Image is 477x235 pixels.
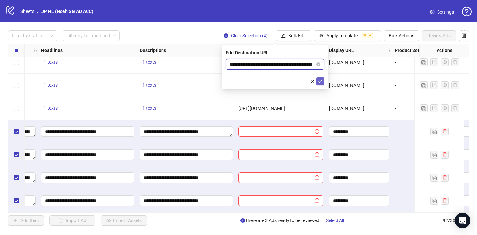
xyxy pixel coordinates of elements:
span: [DOMAIN_NAME] [329,60,364,65]
div: - [395,151,455,158]
strong: Descriptions [140,47,166,54]
div: Resize Destination URL column [324,44,326,57]
div: Edit values [41,149,134,160]
div: Edit values [41,195,134,206]
button: Duplicate [430,197,438,205]
strong: Display URL [329,47,354,54]
div: Select all rows [8,44,25,57]
div: - [395,82,455,89]
div: Edit values [140,172,233,183]
span: [DOMAIN_NAME] [329,106,364,111]
div: Select row 87 [8,74,25,97]
span: export [432,106,437,110]
span: holder [136,48,141,53]
button: Duplicate [430,174,438,182]
button: Select All [321,215,349,226]
span: holder [38,48,42,53]
a: JP HL (Noah SG AD ACC) [40,8,95,15]
span: There are 3 Ads ready to be reviewed. [240,215,349,226]
span: 1 texts [142,82,156,88]
div: Edit values [41,126,134,137]
span: export [432,60,437,64]
div: Edit values [140,149,233,160]
span: 1 texts [142,59,156,65]
a: Sheets [19,8,36,15]
span: Apply Template [326,33,358,38]
span: 1 texts [44,82,58,88]
div: Edit values [41,172,134,183]
button: close-circle [316,62,320,66]
button: 1 texts [41,81,60,89]
span: check [318,79,323,84]
span: Bulk Actions [389,33,414,38]
button: 1 texts [140,81,159,89]
button: Duplicate [430,151,438,159]
span: holder [132,48,136,53]
span: 1 texts [44,105,58,111]
span: holder [33,48,38,53]
div: Edit Destination URL [226,49,324,56]
a: Settings [425,7,459,17]
span: Clear Selection (4) [231,33,268,38]
button: Apply TemplateBETA [314,30,381,41]
span: [DOMAIN_NAME] [329,83,364,88]
button: Duplicate [430,128,438,135]
span: BETA [362,33,373,38]
button: Configure table settings [459,30,469,41]
span: eye [442,60,447,64]
div: - [395,197,455,204]
button: Duplicate [420,58,428,66]
div: - [395,128,455,135]
div: Resize Primary Texts column [37,44,38,57]
button: 1 texts [41,104,60,112]
span: exclamation-circle [315,198,319,203]
button: 1 texts [140,104,159,112]
div: - [395,174,455,181]
span: exclamation-circle [315,175,319,180]
span: eye [442,106,447,110]
div: Select row 89 [8,120,25,143]
div: Select row 88 [8,97,25,120]
span: setting [430,10,435,14]
div: Edit values [140,126,233,137]
button: Clear Selection (4) [218,30,273,41]
div: Resize Descriptions column [234,44,236,57]
button: Import Assets [101,215,147,226]
div: Edit values [140,195,233,206]
span: holder [387,48,391,53]
button: 1 texts [140,58,159,66]
li: / [37,8,39,15]
div: Select row 92 [8,189,25,212]
div: Resize Headlines column [135,44,137,57]
button: Import Ad [49,215,95,226]
span: holder [391,48,396,53]
span: eye [442,83,447,87]
button: Duplicate [420,81,428,89]
span: exclamation-circle [315,152,319,157]
span: Bulk Edit [288,33,306,38]
span: export [432,83,437,87]
strong: Actions [437,47,452,54]
span: 1 texts [44,59,58,65]
button: Review Ads [422,30,456,41]
strong: Headlines [41,47,63,54]
button: Bulk Actions [384,30,419,41]
div: Resize Display URL column [390,44,392,57]
span: exclamation-circle [315,129,319,134]
button: Duplicate [420,104,428,112]
span: control [462,33,466,38]
span: [URL][DOMAIN_NAME] [238,106,285,111]
span: question-circle [462,7,472,16]
span: 92 / 300 items [443,217,469,224]
div: - [395,105,455,112]
span: 1 texts [142,105,156,111]
div: Select row 90 [8,143,25,166]
div: Select row 86 [8,51,25,74]
button: 1 texts [41,58,60,66]
div: Open Intercom Messenger [455,213,470,228]
span: info-circle [240,218,245,223]
button: Bulk Edit [276,30,311,41]
span: edit [281,33,286,38]
span: close-circle [224,33,228,38]
span: Select All [326,218,344,223]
